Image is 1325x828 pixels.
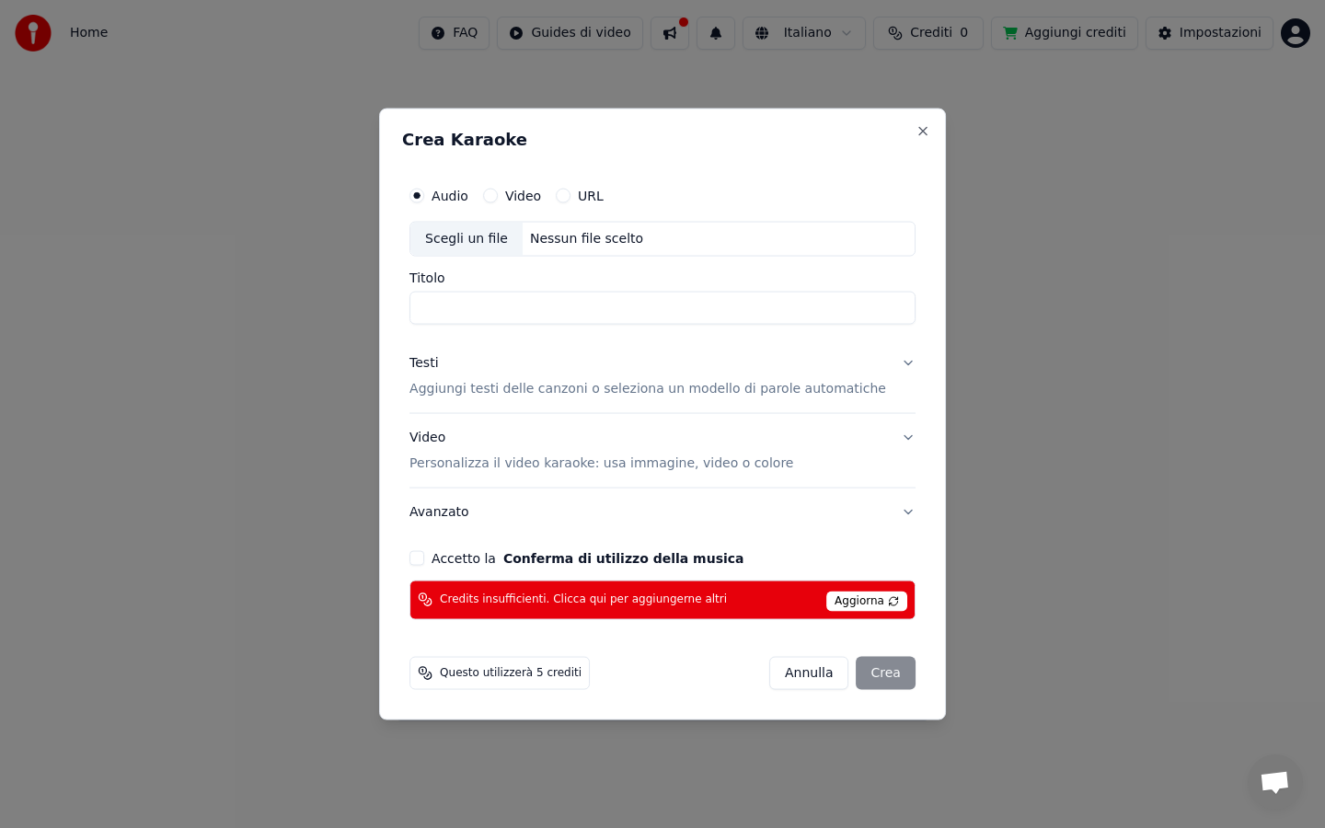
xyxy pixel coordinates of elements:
div: Video [409,429,793,473]
div: Testi [409,354,438,373]
h2: Crea Karaoke [402,132,923,148]
button: Accetto la [503,551,744,564]
span: Credits insufficienti. Clicca qui per aggiungerne altri [440,592,727,607]
span: Questo utilizzerà 5 crediti [440,665,582,680]
div: Nessun file scelto [523,230,651,248]
label: Video [505,190,541,202]
label: Accetto la [432,551,743,564]
div: Scegli un file [410,223,523,256]
button: Annulla [769,656,849,689]
label: URL [578,190,604,202]
label: Audio [432,190,468,202]
p: Aggiungi testi delle canzoni o seleziona un modello di parole automatiche [409,380,886,398]
p: Personalizza il video karaoke: usa immagine, video o colore [409,454,793,472]
button: Avanzato [409,488,916,535]
label: Titolo [409,271,916,284]
button: VideoPersonalizza il video karaoke: usa immagine, video o colore [409,414,916,488]
button: TestiAggiungi testi delle canzoni o seleziona un modello di parole automatiche [409,339,916,413]
span: Aggiorna [826,591,907,611]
